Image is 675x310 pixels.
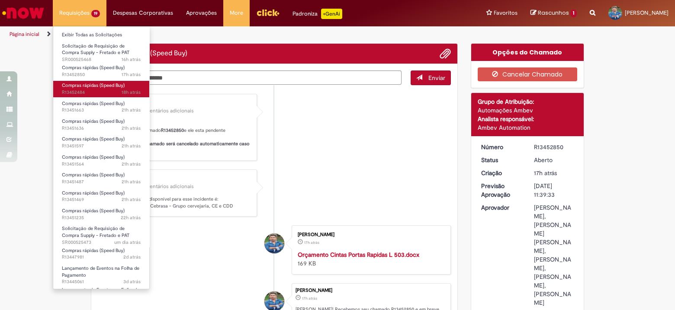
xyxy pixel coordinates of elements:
span: 2d atrás [123,254,141,260]
span: Favoritos [494,9,517,17]
span: 21h atrás [122,143,141,149]
div: Raimundo Vital De Faria Barcelos Junior [264,233,284,253]
time: 27/08/2025 14:39:35 [122,71,141,78]
p: O grupo aprovador disponível para esse incidente é: Aprovadores SB - F. Cebrasa - Grupo cervejari... [106,196,250,209]
div: Padroniza [292,9,342,19]
span: R13451235 [62,214,141,221]
div: [PERSON_NAME] [298,232,442,237]
span: R13451663 [62,107,141,114]
time: 27/08/2025 10:40:14 [122,161,141,167]
span: Compras rápidas (Speed Buy) [62,172,125,178]
span: Lançamento de Eventos na Folha de Pagamento [62,287,139,300]
span: [PERSON_NAME] [625,9,669,16]
img: ServiceNow [1,4,45,22]
small: Comentários adicionais [138,183,194,190]
span: 21h atrás [122,161,141,167]
span: R13445061 [62,278,141,285]
time: 27/08/2025 14:39:33 [534,169,557,177]
a: Aberto R13445054 : Lançamento de Eventos na Folha de Pagamento [53,285,149,304]
span: 21h atrás [122,107,141,113]
span: 19 [91,10,100,17]
span: R13452484 [62,89,141,96]
ul: Trilhas de página [6,26,444,42]
div: Analista responsável: [478,115,578,123]
p: +GenAi [321,9,342,19]
span: Enviar [428,74,445,82]
time: 27/08/2025 13:39:11 [122,89,141,96]
img: click_logo_yellow_360x200.png [256,6,280,19]
time: 27/08/2025 09:56:11 [121,214,141,221]
span: Compras rápidas (Speed Buy) [62,136,125,142]
a: Aberto R13451469 : Compras rápidas (Speed Buy) [53,189,149,205]
b: R13452850 [161,127,184,134]
a: Aberto R13451487 : Compras rápidas (Speed Buy) [53,170,149,186]
div: R13452850 [534,143,574,151]
a: Aberto SR000525473 : Solicitação de Requisição de Compra Supply - Fretado e PAT [53,224,149,243]
textarea: Digite sua mensagem aqui... [98,70,402,85]
time: 26/08/2025 11:52:58 [123,254,141,260]
span: Solicitação de Requisição de Compra Supply - Fretado e PAT [62,225,129,239]
span: Compras rápidas (Speed Buy) [62,154,125,160]
span: 17h atrás [122,71,141,78]
span: Solicitação de Requisição de Compra Supply - Fretado e PAT [62,43,129,56]
button: Cancelar Chamado [478,67,578,81]
span: 17h atrás [302,296,317,301]
time: 27/08/2025 10:53:32 [122,107,141,113]
time: 27/08/2025 15:31:33 [122,56,141,63]
span: 22h atrás [121,214,141,221]
span: Compras rápidas (Speed Buy) [62,82,125,89]
a: Aberto R13451597 : Compras rápidas (Speed Buy) [53,134,149,150]
dt: Previsão Aprovação [475,182,528,199]
span: R13447981 [62,254,141,261]
span: Compras rápidas (Speed Buy) [62,118,125,125]
a: Aberto R13451235 : Compras rápidas (Speed Buy) [53,206,149,222]
time: 27/08/2025 14:39:33 [302,296,317,301]
span: Compras rápidas (Speed Buy) [62,190,125,196]
span: 1 [570,10,577,17]
time: 27/08/2025 10:30:54 [122,179,141,185]
div: Aberto [534,156,574,164]
span: 21h atrás [122,125,141,131]
span: 21h atrás [122,196,141,203]
span: 16h atrás [122,56,141,63]
a: Orçamento Cintas Portas Rapidas L 503.docx [298,251,419,259]
span: R13451469 [62,196,141,203]
dt: Status [475,156,528,164]
span: R13451597 [62,143,141,150]
div: Sistema [106,101,250,106]
span: Compras rápidas (Speed Buy) [62,208,125,214]
a: Aberto R13451663 : Compras rápidas (Speed Buy) [53,99,149,115]
div: Grupo de Atribuição: [478,97,578,106]
span: SR000525473 [62,239,141,246]
a: Exibir Todas as Solicitações [53,30,149,40]
span: 17h atrás [534,169,557,177]
span: Lançamento de Eventos na Folha de Pagamento [62,265,139,278]
div: 169 KB [298,250,442,268]
a: Aberto R13452850 : Compras rápidas (Speed Buy) [53,63,149,79]
div: [PERSON_NAME], [PERSON_NAME] [PERSON_NAME], [PERSON_NAME], [PERSON_NAME], [PERSON_NAME] [534,203,574,307]
a: Aberto R13452484 : Compras rápidas (Speed Buy) [53,81,149,97]
span: R13452850 [62,71,141,78]
span: Compras rápidas (Speed Buy) [62,64,125,71]
span: Despesas Corporativas [113,9,173,17]
a: Página inicial [10,31,39,38]
div: [DATE] 11:39:33 [534,182,574,199]
span: R13451636 [62,125,141,132]
span: Compras rápidas (Speed Buy) [62,247,125,254]
a: Aberto R13445061 : Lançamento de Eventos na Folha de Pagamento [53,264,149,282]
span: Requisições [59,9,90,17]
span: 21h atrás [122,179,141,185]
p: Olá! Recebemos seu chamado e ele esta pendente aprovação. [106,120,250,154]
div: Automações Ambev [478,106,578,115]
time: 26/08/2025 22:05:26 [114,239,141,246]
button: Adicionar anexos [440,48,451,59]
button: Enviar [411,70,451,85]
div: Opções do Chamado [471,44,584,61]
span: Rascunhos [538,9,569,17]
a: Aberto R13451564 : Compras rápidas (Speed Buy) [53,153,149,169]
time: 27/08/2025 10:28:15 [122,196,141,203]
ul: Requisições [53,26,150,289]
span: Aprovações [186,9,217,17]
span: More [230,9,243,17]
